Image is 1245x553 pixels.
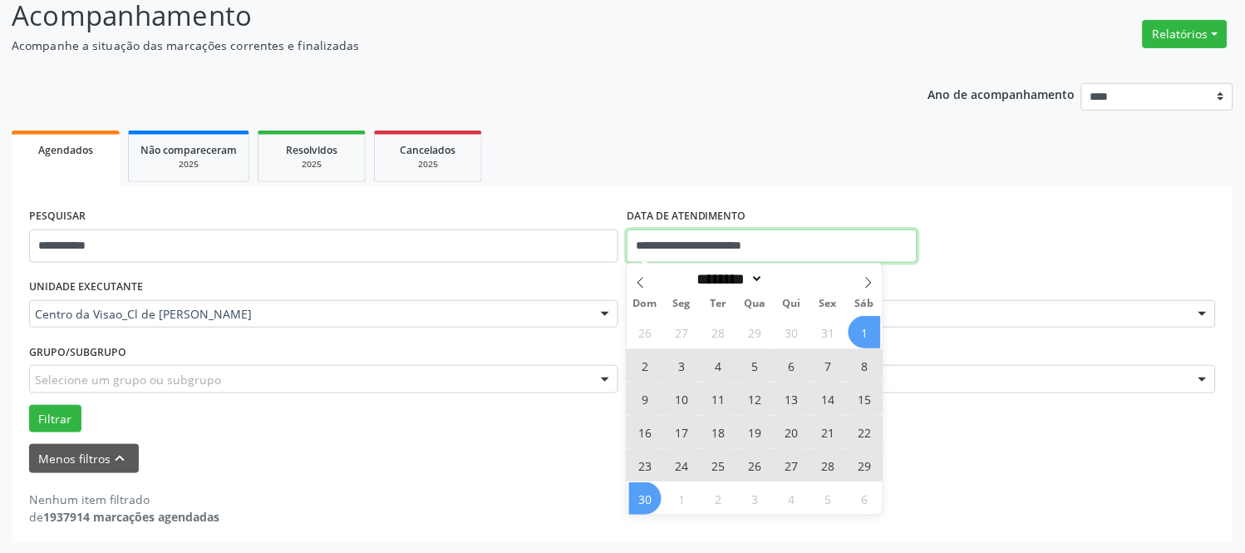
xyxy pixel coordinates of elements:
[111,449,130,467] i: keyboard_arrow_up
[663,299,700,309] span: Seg
[739,416,771,448] span: Novembro 19, 2025
[140,143,237,157] span: Não compareceram
[775,349,808,382] span: Novembro 6, 2025
[12,37,867,54] p: Acompanhe a situação das marcações correntes e finalizadas
[35,306,584,323] span: Centro da Visao_Cl de [PERSON_NAME]
[849,316,881,348] span: Novembro 1, 2025
[773,299,809,309] span: Qui
[401,143,456,157] span: Cancelados
[739,316,771,348] span: Outubro 29, 2025
[739,449,771,481] span: Novembro 26, 2025
[702,316,735,348] span: Outubro 28, 2025
[849,416,881,448] span: Novembro 22, 2025
[1143,20,1228,48] button: Relatórios
[29,339,126,365] label: Grupo/Subgrupo
[29,405,81,433] button: Filtrar
[629,482,662,515] span: Novembro 30, 2025
[627,299,663,309] span: Dom
[702,482,735,515] span: Dezembro 2, 2025
[849,449,881,481] span: Novembro 29, 2025
[809,299,846,309] span: Sex
[739,482,771,515] span: Dezembro 3, 2025
[629,449,662,481] span: Novembro 23, 2025
[849,383,881,415] span: Novembro 15, 2025
[140,158,237,170] div: 2025
[812,449,844,481] span: Novembro 28, 2025
[666,349,698,382] span: Novembro 3, 2025
[38,143,93,157] span: Agendados
[627,204,746,230] label: DATA DE ATENDIMENTO
[29,444,139,473] button: Menos filtroskeyboard_arrow_up
[629,416,662,448] span: Novembro 16, 2025
[700,299,736,309] span: Ter
[629,349,662,382] span: Novembro 2, 2025
[629,383,662,415] span: Novembro 9, 2025
[666,416,698,448] span: Novembro 17, 2025
[764,270,819,288] input: Year
[775,383,808,415] span: Novembro 13, 2025
[702,383,735,415] span: Novembro 11, 2025
[812,316,844,348] span: Outubro 31, 2025
[666,449,698,481] span: Novembro 24, 2025
[812,416,844,448] span: Novembro 21, 2025
[286,143,337,157] span: Resolvidos
[270,158,353,170] div: 2025
[775,316,808,348] span: Outubro 30, 2025
[702,416,735,448] span: Novembro 18, 2025
[691,270,765,288] select: Month
[629,316,662,348] span: Outubro 26, 2025
[812,383,844,415] span: Novembro 14, 2025
[43,509,219,525] strong: 1937914 marcações agendadas
[739,383,771,415] span: Novembro 12, 2025
[736,299,773,309] span: Qua
[666,316,698,348] span: Outubro 27, 2025
[29,508,219,526] div: de
[849,349,881,382] span: Novembro 8, 2025
[386,158,470,170] div: 2025
[29,204,86,230] label: PESQUISAR
[35,371,221,388] span: Selecione um grupo ou subgrupo
[29,274,143,300] label: UNIDADE EXECUTANTE
[702,449,735,481] span: Novembro 25, 2025
[812,349,844,382] span: Novembro 7, 2025
[846,299,883,309] span: Sáb
[812,482,844,515] span: Dezembro 5, 2025
[29,491,219,508] div: Nenhum item filtrado
[775,449,808,481] span: Novembro 27, 2025
[775,482,808,515] span: Dezembro 4, 2025
[928,83,1075,104] p: Ano de acompanhamento
[666,482,698,515] span: Dezembro 1, 2025
[702,349,735,382] span: Novembro 4, 2025
[775,416,808,448] span: Novembro 20, 2025
[739,349,771,382] span: Novembro 5, 2025
[666,383,698,415] span: Novembro 10, 2025
[849,482,881,515] span: Dezembro 6, 2025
